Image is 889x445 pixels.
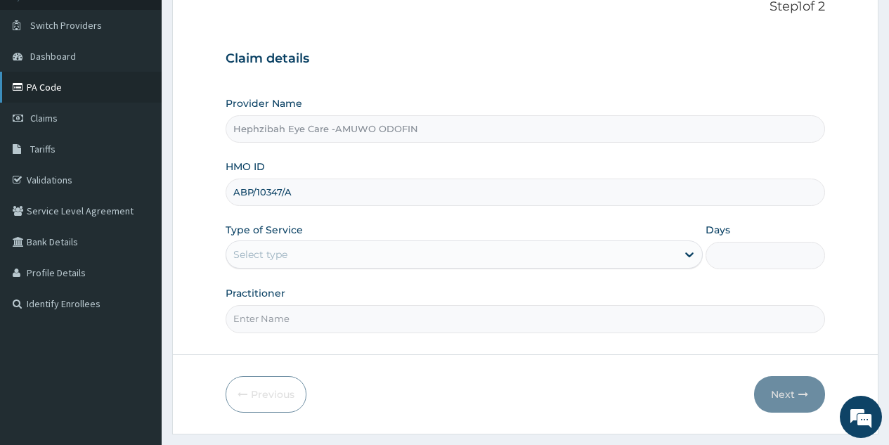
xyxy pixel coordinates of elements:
span: Claims [30,112,58,124]
label: Type of Service [226,223,303,237]
button: Previous [226,376,306,413]
label: Provider Name [226,96,302,110]
span: We're online! [82,133,194,275]
input: Enter HMO ID [226,179,825,206]
div: Chat with us now [73,79,236,97]
img: d_794563401_company_1708531726252_794563401 [26,70,57,105]
label: HMO ID [226,160,265,174]
div: Minimize live chat window [231,7,264,41]
label: Days [706,223,730,237]
input: Enter Name [226,305,825,333]
textarea: Type your message and hit 'Enter' [7,296,268,345]
span: Tariffs [30,143,56,155]
h3: Claim details [226,51,825,67]
button: Next [754,376,825,413]
div: Select type [233,247,287,262]
span: Dashboard [30,50,76,63]
span: Switch Providers [30,19,102,32]
label: Practitioner [226,286,285,300]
